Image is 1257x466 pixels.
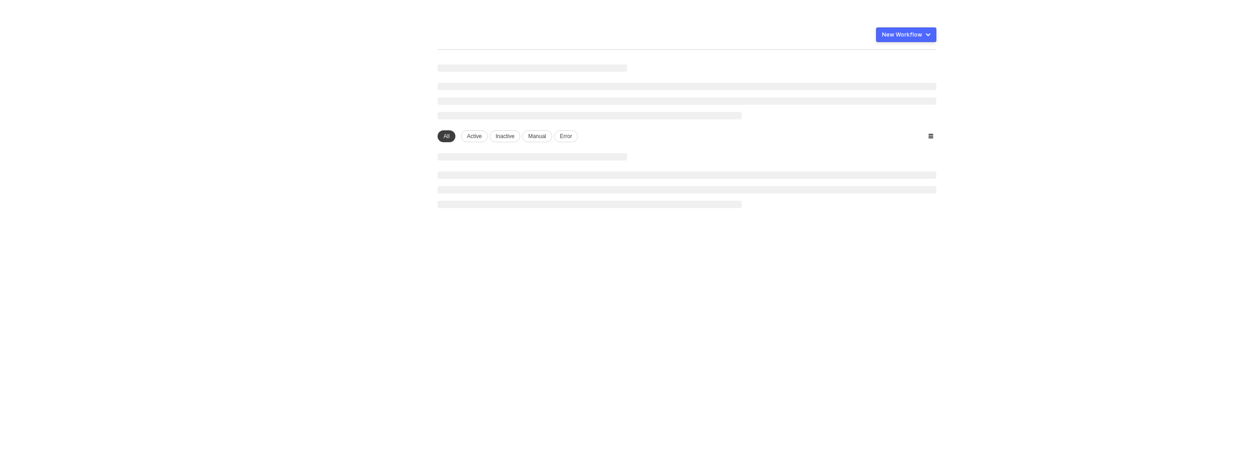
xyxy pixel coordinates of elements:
div: All [438,130,455,142]
div: Active [461,130,488,142]
div: Inactive [490,130,520,142]
div: New Workflow [882,31,922,38]
button: New Workflow [876,27,936,42]
div: Error [554,130,578,142]
div: Manual [522,130,552,142]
